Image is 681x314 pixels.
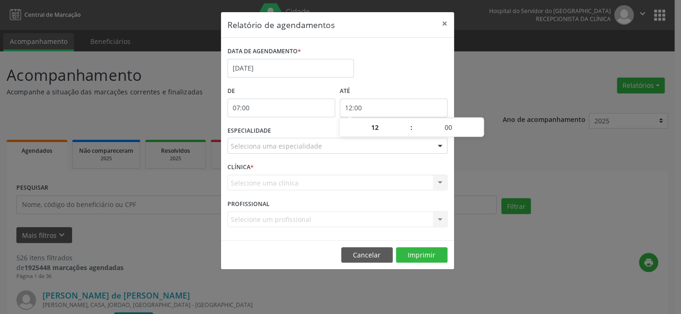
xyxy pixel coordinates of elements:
[341,247,393,263] button: Cancelar
[227,197,270,211] label: PROFISSIONAL
[227,44,301,59] label: DATA DE AGENDAMENTO
[227,19,335,31] h5: Relatório de agendamentos
[413,118,483,137] input: Minute
[227,124,271,138] label: ESPECIALIDADE
[227,160,254,175] label: CLÍNICA
[435,12,454,35] button: Close
[340,84,447,99] label: ATÉ
[340,99,447,117] input: Selecione o horário final
[227,59,354,78] input: Selecione uma data ou intervalo
[396,247,447,263] button: Imprimir
[227,99,335,117] input: Selecione o horário inicial
[410,118,413,137] span: :
[227,84,335,99] label: De
[231,141,322,151] span: Seleciona uma especialidade
[339,118,410,137] input: Hour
